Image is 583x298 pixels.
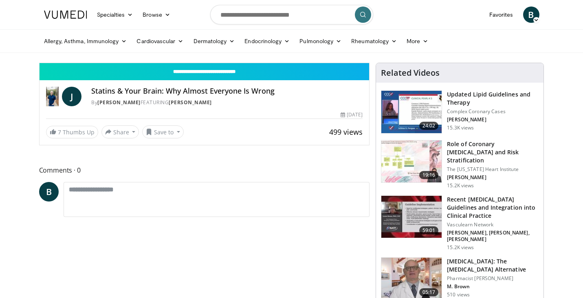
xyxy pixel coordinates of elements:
p: Complex Coronary Cases [447,108,539,115]
span: Comments 0 [39,165,370,175]
h4: Related Videos [381,68,440,78]
h3: [MEDICAL_DATA]: The [MEDICAL_DATA] Alternative [447,257,539,274]
p: 510 views [447,291,470,298]
span: 05:17 [419,288,439,296]
p: The [US_STATE] Heart Institute [447,166,539,173]
img: Dr. Jordan Rennicke [46,87,59,106]
h4: Statins & Your Brain: Why Almost Everyone Is Wrong [91,87,363,96]
a: Pulmonology [295,33,346,49]
a: 7 Thumbs Up [46,126,98,138]
p: 15.2K views [447,244,474,251]
a: Cardiovascular [132,33,188,49]
a: 19:16 Role of Coronary [MEDICAL_DATA] and Risk Stratification The [US_STATE] Heart Institute [PER... [381,140,539,189]
a: B [39,182,59,202]
a: J [62,87,81,106]
a: Browse [138,7,175,23]
a: Dermatology [189,33,240,49]
a: Specialties [92,7,138,23]
p: [PERSON_NAME], [PERSON_NAME], [PERSON_NAME] [447,230,539,243]
button: Share [101,125,139,138]
img: VuMedi Logo [44,11,87,19]
input: Search topics, interventions [210,5,373,24]
h3: Recent [MEDICAL_DATA] Guidelines and Integration into Clinical Practice [447,195,539,220]
a: [PERSON_NAME] [169,99,212,106]
span: 19:16 [419,171,439,179]
h3: Role of Coronary [MEDICAL_DATA] and Risk Stratification [447,140,539,164]
span: 24:02 [419,122,439,130]
a: Endocrinology [240,33,295,49]
div: By FEATURING [91,99,363,106]
button: Save to [142,125,184,138]
span: 499 views [329,127,363,137]
a: 24:02 Updated Lipid Guidelines and Therapy Complex Coronary Cases [PERSON_NAME] 15.3K views [381,90,539,134]
div: [DATE] [341,111,363,118]
a: Allergy, Asthma, Immunology [39,33,132,49]
a: More [402,33,433,49]
a: Favorites [484,7,518,23]
span: 7 [58,128,61,136]
p: Vasculearn Network [447,221,539,228]
p: [PERSON_NAME] [447,174,539,181]
a: [PERSON_NAME] [97,99,141,106]
p: Pharmacist [PERSON_NAME] [447,275,539,282]
span: 59:01 [419,226,439,234]
img: 77f671eb-9394-4acc-bc78-a9f077f94e00.150x105_q85_crop-smart_upscale.jpg [381,91,442,133]
p: [PERSON_NAME] [447,116,539,123]
p: M. Brown [447,283,539,290]
h3: Updated Lipid Guidelines and Therapy [447,90,539,107]
p: 15.3K views [447,125,474,131]
a: B [523,7,539,23]
img: 1efa8c99-7b8a-4ab5-a569-1c219ae7bd2c.150x105_q85_crop-smart_upscale.jpg [381,140,442,183]
a: Rheumatology [346,33,402,49]
p: 15.2K views [447,182,474,189]
a: 59:01 Recent [MEDICAL_DATA] Guidelines and Integration into Clinical Practice Vasculearn Network ... [381,195,539,251]
img: 87825f19-cf4c-4b91-bba1-ce218758c6bb.150x105_q85_crop-smart_upscale.jpg [381,196,442,238]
